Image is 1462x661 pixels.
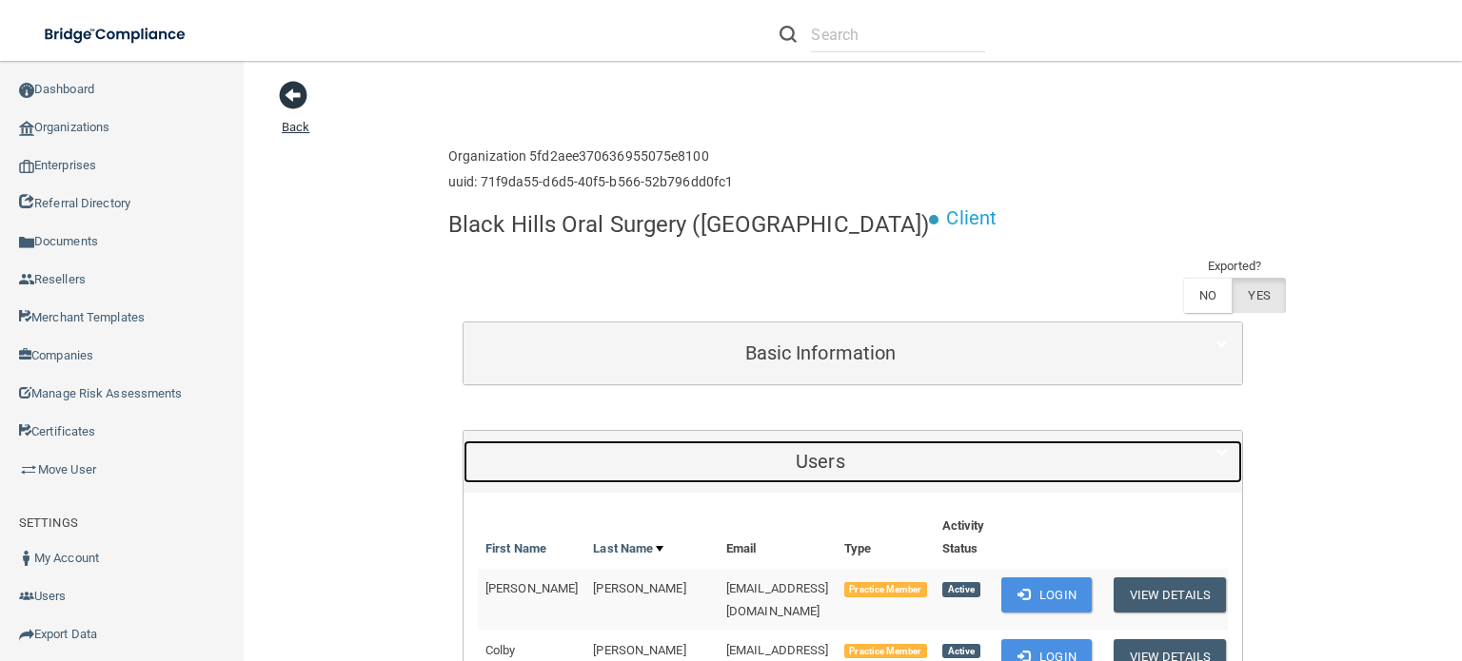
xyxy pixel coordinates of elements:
label: YES [1232,278,1285,313]
h6: uuid: 71f9da55-d6d5-40f5-b566-52b796dd0fc1 [448,175,733,189]
img: ic_dashboard_dark.d01f4a41.png [19,83,34,98]
span: Colby [485,643,516,657]
a: First Name [485,537,546,560]
img: ic-search.3b580494.png [780,26,797,43]
h5: Basic Information [478,342,1163,363]
span: Active [942,582,980,597]
label: NO [1183,278,1232,313]
th: Activity Status [935,507,995,569]
button: Login [1001,577,1092,612]
img: ic_user_dark.df1a06c3.png [19,551,34,566]
span: Active [942,644,980,659]
span: [EMAIL_ADDRESS][DOMAIN_NAME] [726,581,829,618]
a: Back [282,97,309,134]
img: ic_reseller.de258add.png [19,272,34,287]
span: [PERSON_NAME] [593,643,685,657]
a: Users [478,440,1228,483]
h4: Black Hills Oral Surgery ([GEOGRAPHIC_DATA]) [448,212,929,237]
img: enterprise.0d942306.png [19,160,34,173]
th: Type [837,507,935,569]
img: organization-icon.f8decf85.png [19,121,34,136]
img: icon-export.b9366987.png [19,627,34,642]
img: icon-users.e205127d.png [19,589,34,604]
img: icon-documents.8dae5593.png [19,235,34,250]
img: briefcase.64adab9b.png [19,460,38,479]
span: Practice Member [844,582,927,597]
h5: Users [478,451,1163,472]
span: [PERSON_NAME] [593,581,685,595]
p: Client [946,201,997,236]
a: Last Name [593,537,663,560]
button: View Details [1114,577,1226,612]
span: [PERSON_NAME] [485,581,578,595]
input: Search [811,17,985,52]
label: SETTINGS [19,512,78,535]
th: Email [719,507,837,569]
span: Practice Member [844,644,927,659]
a: Basic Information [478,332,1228,375]
h6: Organization 5fd2aee370636955075e8100 [448,149,733,164]
td: Exported? [1183,255,1286,278]
img: bridge_compliance_login_screen.278c3ca4.svg [29,15,204,54]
